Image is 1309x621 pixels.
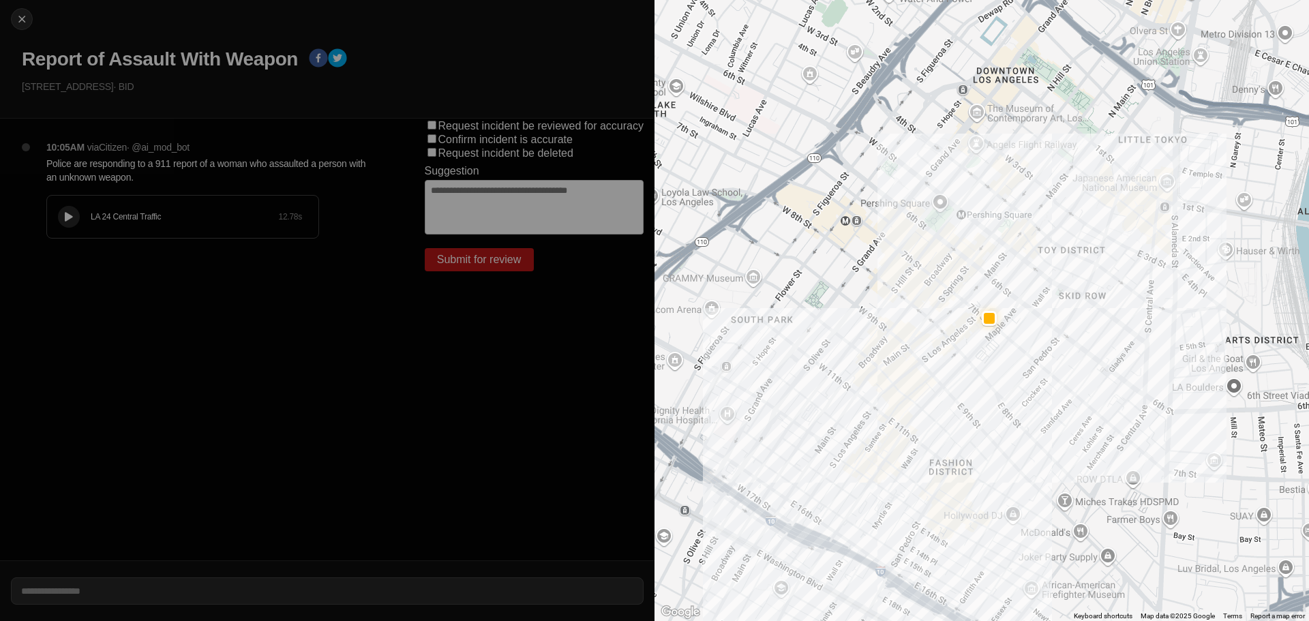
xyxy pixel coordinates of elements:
[1141,612,1215,620] span: Map data ©2025 Google
[46,157,370,184] p: Police are responding to a 911 report of a woman who assaulted a person with an unknown weapon.
[658,603,703,621] a: Open this area in Google Maps (opens a new window)
[658,603,703,621] img: Google
[22,47,298,72] h1: Report of Assault With Weapon
[22,80,644,93] p: [STREET_ADDRESS] · BID
[1250,612,1305,620] a: Report a map error
[11,8,33,30] button: cancel
[309,48,328,70] button: facebook
[425,248,534,271] button: Submit for review
[46,140,85,154] p: 10:05AM
[438,147,573,159] label: Request incident be deleted
[91,211,278,222] div: LA 24 Central Traffic
[328,48,347,70] button: twitter
[438,134,573,145] label: Confirm incident is accurate
[1074,611,1132,621] button: Keyboard shortcuts
[438,120,644,132] label: Request incident be reviewed for accuracy
[15,12,29,26] img: cancel
[1223,612,1242,620] a: Terms (opens in new tab)
[425,165,479,177] label: Suggestion
[87,140,190,154] p: via Citizen · @ ai_mod_bot
[278,211,302,222] div: 12.78 s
